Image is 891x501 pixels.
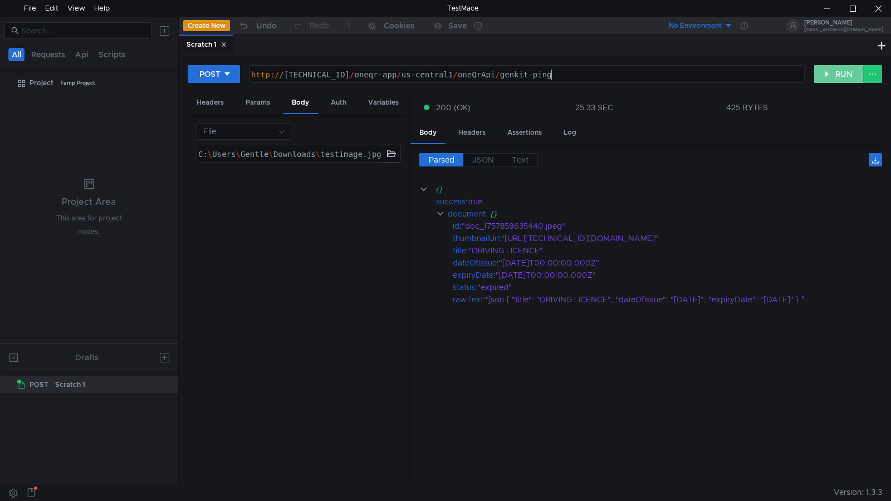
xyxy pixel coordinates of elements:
div: Headers [449,122,495,143]
span: Text [512,155,528,165]
div: : [453,257,882,269]
div: Scratch 1 [55,376,85,393]
div: POST [199,68,221,80]
div: Body [410,122,445,144]
div: : [436,195,882,208]
div: Save [448,22,467,30]
div: Body [283,92,318,114]
span: Parsed [429,155,454,165]
div: No Environment [669,21,722,31]
span: POST [30,376,48,393]
div: Variables [359,92,408,113]
div: : [453,281,882,293]
div: "[DATE]T00:00:00.000Z" [499,257,868,269]
div: [PERSON_NAME] [804,20,883,26]
div: rawText [453,293,483,306]
div: : [453,293,882,306]
span: 200 (OK) [436,101,471,114]
span: JSON [472,155,494,165]
button: RUN [814,65,864,83]
div: "[DATE]T00:00:00.000Z" [496,269,868,281]
button: Requests [28,48,68,61]
div: success [436,195,466,208]
div: Auth [322,92,355,113]
input: Search... [21,24,145,37]
div: : [453,269,882,281]
div: 425 BYTES [726,102,768,112]
div: Cookies [384,19,414,32]
div: id [453,220,459,232]
div: "[URL][TECHNICAL_ID][DOMAIN_NAME]" [501,232,868,244]
div: 25.33 SEC [575,102,613,112]
div: Undo [256,19,277,32]
div: title [453,244,466,257]
button: No Environment [655,17,733,35]
div: "```json { "title": "DRIVING LICENCE", "dateOfIssue": "[DATE]", "expiryDate": "[DATE]" } ```" [486,293,867,306]
div: "doc_1757859635440.jpeg" [462,220,866,232]
div: Project [30,75,53,91]
button: Undo [230,17,285,34]
div: "DRIVING LICENCE" [468,244,866,257]
div: Headers [188,92,233,113]
div: true [468,195,867,208]
div: [EMAIL_ADDRESS][DOMAIN_NAME] [804,28,883,32]
button: Scripts [95,48,129,61]
div: dateOfIssue [453,257,497,269]
div: expiryDate [453,269,493,281]
div: Drafts [75,351,99,364]
div: : [453,220,882,232]
button: Redo [285,17,337,34]
div: : [453,244,882,257]
div: Redo [310,19,329,32]
div: status [453,281,475,293]
div: Scratch 1 [187,39,227,51]
div: {} [435,183,866,195]
button: All [8,48,25,61]
span: Version: 1.3.3 [834,484,882,500]
div: "expired" [477,281,867,293]
div: Assertions [498,122,551,143]
div: document [448,208,486,220]
div: : [453,232,882,244]
div: thumbnailUrl [453,232,499,244]
div: Log [555,122,585,143]
button: POST [188,65,240,83]
div: Temp Project [60,75,95,91]
div: Params [237,92,279,113]
button: Api [72,48,92,61]
div: {} [490,208,868,220]
button: Create New [183,20,230,31]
